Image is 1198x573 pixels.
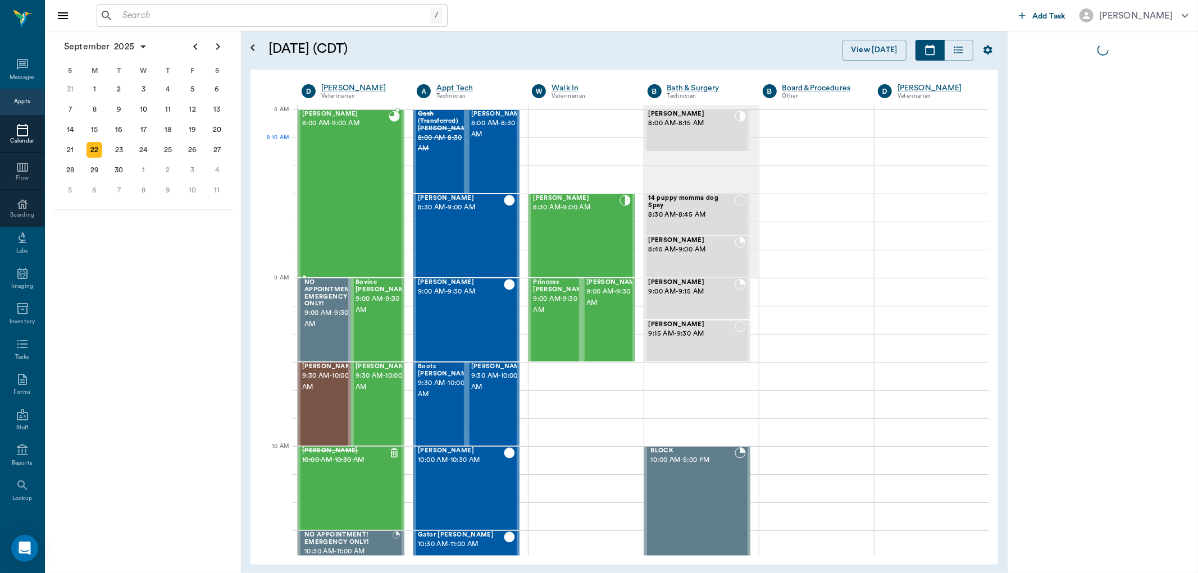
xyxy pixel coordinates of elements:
div: Staff [16,424,28,432]
span: 8:30 AM - 9:00 AM [418,202,504,213]
span: 9:00 AM - 9:15 AM [649,286,735,297]
div: CHECKED_OUT, 9:00 AM - 9:30 AM [413,278,520,362]
div: Sunday, September 14, 2025 [62,122,78,137]
div: Sunday, September 21, 2025 [62,142,78,158]
div: Monday, September 29, 2025 [86,162,102,178]
a: Walk In [552,82,630,94]
div: Appts [14,98,30,106]
a: [PERSON_NAME] [321,82,400,94]
div: Friday, October 3, 2025 [185,162,201,178]
div: Reports [12,459,33,467]
div: Technician [436,91,515,101]
div: S [204,62,229,79]
span: NO APPOINTMENT! EMERGENCY ONLY! [304,531,393,546]
div: Other [782,91,861,101]
div: Veterinarian [552,91,630,101]
div: CHECKED_IN, 8:30 AM - 9:00 AM [529,194,635,278]
div: NOT_CONFIRMED, 8:30 AM - 8:45 AM [644,194,750,236]
h5: [DATE] (CDT) [268,40,563,58]
div: Thursday, October 2, 2025 [160,162,176,178]
span: 10:30 AM - 11:00 AM [418,539,504,550]
div: Tuesday, September 23, 2025 [111,142,127,158]
div: Forms [13,388,30,397]
span: Gator [PERSON_NAME] [418,531,504,539]
span: [PERSON_NAME] [533,195,619,202]
span: NO APPOINTMENT! EMERGENCY ONLY! [304,279,356,308]
div: M [83,62,107,79]
div: BOOKED, 9:00 AM - 9:30 AM [298,278,351,362]
div: BOOKED, 9:00 AM - 9:15 AM [644,278,750,320]
div: Sunday, October 5, 2025 [62,182,78,198]
span: [PERSON_NAME] [302,447,389,455]
span: 9:30 AM - 10:00 AM [302,370,358,393]
div: Saturday, October 11, 2025 [209,182,225,198]
div: W [131,62,156,79]
div: Imaging [11,282,33,291]
div: CANCELED, 10:00 AM - 10:30 AM [298,446,404,530]
div: Tuesday, September 16, 2025 [111,122,127,137]
span: [PERSON_NAME] [586,279,643,286]
div: Labs [16,247,28,255]
div: Wednesday, September 17, 2025 [136,122,152,137]
button: Add Task [1014,5,1071,26]
div: Board &Procedures [782,82,861,94]
div: A [417,84,431,98]
button: View [DATE] [842,40,907,61]
span: 9:00 AM - 9:30 AM [356,294,412,316]
span: 8:45 AM - 9:00 AM [649,244,735,255]
span: 9:15 AM - 9:30 AM [649,328,735,340]
div: Thursday, October 9, 2025 [160,182,176,198]
div: CHECKED_IN, 8:00 AM - 8:15 AM [644,109,750,152]
div: B [648,84,662,98]
a: [PERSON_NAME] [898,82,976,94]
div: Sunday, September 7, 2025 [62,102,78,117]
span: Cash (Transferred) [PERSON_NAME] [418,111,474,132]
span: [PERSON_NAME] [356,363,412,370]
span: [PERSON_NAME] [302,111,389,118]
span: 8:00 AM - 8:30 AM [418,132,474,155]
div: Sunday, August 31, 2025 [62,81,78,97]
a: Appt Tech [436,82,515,94]
button: Open calendar [246,26,259,70]
div: READY_TO_CHECKOUT, 9:00 AM - 9:30 AM [351,278,404,362]
span: BLOCK [651,447,735,455]
span: 8:00 AM - 8:30 AM [471,118,527,140]
div: Wednesday, September 10, 2025 [136,102,152,117]
div: Thursday, September 4, 2025 [160,81,176,97]
div: Tuesday, September 2, 2025 [111,81,127,97]
div: CHECKED_OUT, 9:30 AM - 10:00 AM [413,362,467,446]
button: September2025 [58,35,153,58]
div: Inventory [10,318,35,326]
div: B [763,84,777,98]
span: Bovine [PERSON_NAME] [356,279,412,294]
span: 8:30 AM - 8:45 AM [649,209,735,221]
div: Saturday, October 4, 2025 [209,162,225,178]
div: Monday, September 1, 2025 [86,81,102,97]
div: Thursday, September 18, 2025 [160,122,176,137]
span: [PERSON_NAME] [649,237,735,244]
div: 9 AM [259,272,289,300]
div: CHECKED_OUT, 8:00 AM - 8:30 AM [467,109,520,194]
div: Monday, September 8, 2025 [86,102,102,117]
span: September [62,39,112,54]
div: Lookup [12,494,32,503]
span: [PERSON_NAME] [418,447,504,455]
div: CHECKED_OUT, 9:30 AM - 10:00 AM [298,362,351,446]
div: Saturday, September 20, 2025 [209,122,225,137]
div: T [107,62,131,79]
div: CHECKED_OUT, 8:30 AM - 9:00 AM [413,194,520,278]
div: Wednesday, September 24, 2025 [136,142,152,158]
div: Veterinarian [898,91,976,101]
span: 9:30 AM - 10:00 AM [418,378,474,400]
span: [PERSON_NAME] [471,111,527,118]
button: Next page [207,35,229,58]
div: Wednesday, October 8, 2025 [136,182,152,198]
span: 8:00 AM - 9:00 AM [302,118,389,129]
div: Sunday, September 28, 2025 [62,162,78,178]
div: Friday, September 5, 2025 [185,81,201,97]
div: Tuesday, September 30, 2025 [111,162,127,178]
div: Open Intercom Messenger [11,535,38,562]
